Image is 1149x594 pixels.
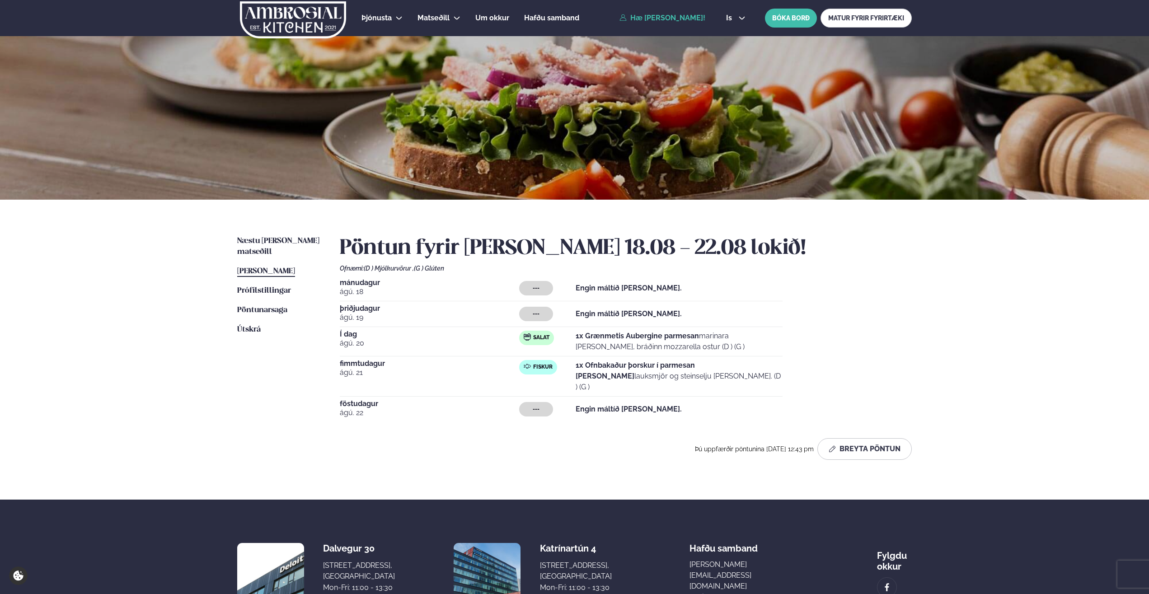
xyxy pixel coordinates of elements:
a: [PERSON_NAME] [237,266,295,277]
span: fimmtudagur [340,360,519,367]
a: Matseðill [417,13,450,23]
a: Um okkur [475,13,509,23]
img: salad.svg [524,333,531,341]
a: [PERSON_NAME][EMAIL_ADDRESS][DOMAIN_NAME] [689,559,799,592]
div: [STREET_ADDRESS], [GEOGRAPHIC_DATA] [540,560,612,582]
img: logo [239,1,347,38]
span: Þjónusta [361,14,392,22]
a: Næstu [PERSON_NAME] matseðill [237,236,322,257]
span: --- [533,285,539,292]
button: Breyta Pöntun [817,438,912,460]
button: is [719,14,753,22]
span: Hafðu samband [689,536,758,554]
span: --- [533,406,539,413]
span: [PERSON_NAME] [237,267,295,275]
img: fish.svg [524,363,531,370]
strong: Engin máltíð [PERSON_NAME]. [576,284,682,292]
a: MATUR FYRIR FYRIRTÆKI [821,9,912,28]
strong: 1x Ofnbakaður þorskur í parmesan [PERSON_NAME] [576,361,695,380]
div: [STREET_ADDRESS], [GEOGRAPHIC_DATA] [323,560,395,582]
a: Prófílstillingar [237,285,291,296]
img: image alt [882,582,892,593]
div: Mon-Fri: 11:00 - 13:30 [323,582,395,593]
span: ágú. 19 [340,312,519,323]
a: Cookie settings [9,566,28,585]
span: föstudagur [340,400,519,407]
span: (G ) Glúten [414,265,444,272]
span: Pöntunarsaga [237,306,287,314]
div: Ofnæmi: [340,265,912,272]
p: lauksmjör og steinselju [PERSON_NAME]. (D ) (G ) [576,360,783,393]
strong: 1x Grænmetis Aubergine parmesan [576,332,699,340]
div: Katrínartún 4 [540,543,612,554]
p: marinara [PERSON_NAME], bráðinn mozzarella ostur (D ) (G ) [576,331,783,352]
span: mánudagur [340,279,519,286]
span: þriðjudagur [340,305,519,312]
span: (D ) Mjólkurvörur , [364,265,414,272]
span: Þú uppfærðir pöntunina [DATE] 12:43 pm [695,445,814,453]
h2: Pöntun fyrir [PERSON_NAME] 18.08 - 22.08 lokið! [340,236,912,261]
a: Pöntunarsaga [237,305,287,316]
button: BÓKA BORÐ [765,9,817,28]
a: Hafðu samband [524,13,579,23]
span: --- [533,310,539,318]
div: Dalvegur 30 [323,543,395,554]
strong: Engin máltíð [PERSON_NAME]. [576,405,682,413]
span: ágú. 18 [340,286,519,297]
span: Matseðill [417,14,450,22]
span: is [726,14,735,22]
span: ágú. 21 [340,367,519,378]
span: Útskrá [237,326,261,333]
strong: Engin máltíð [PERSON_NAME]. [576,309,682,318]
span: Næstu [PERSON_NAME] matseðill [237,237,319,256]
span: Prófílstillingar [237,287,291,295]
a: Þjónusta [361,13,392,23]
span: Í dag [340,331,519,338]
span: Fiskur [533,364,553,371]
div: Mon-Fri: 11:00 - 13:30 [540,582,612,593]
span: ágú. 22 [340,407,519,418]
a: Útskrá [237,324,261,335]
a: Hæ [PERSON_NAME]! [619,14,705,22]
span: Hafðu samband [524,14,579,22]
span: ágú. 20 [340,338,519,349]
span: Um okkur [475,14,509,22]
span: Salat [533,334,549,341]
div: Fylgdu okkur [877,543,912,572]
